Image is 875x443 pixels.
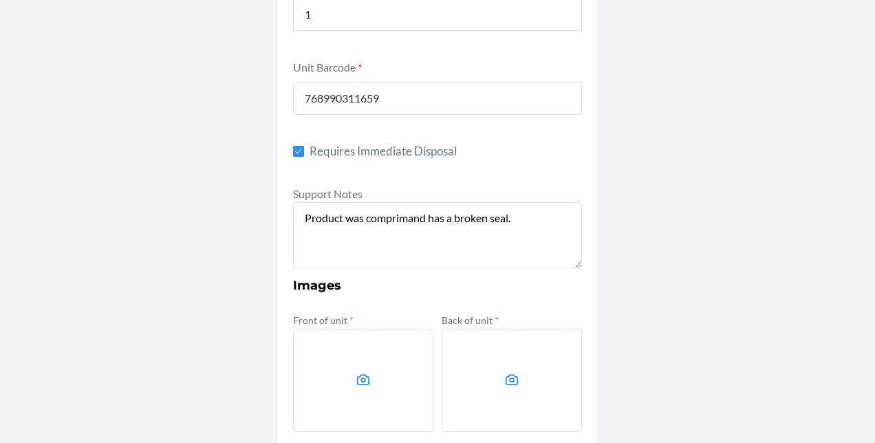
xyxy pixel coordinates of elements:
[293,314,354,326] label: Front of unit
[310,142,582,160] span: Requires Immediate Disposal
[293,187,363,200] label: Support Notes
[442,314,499,326] label: Back of unit
[293,277,582,294] h3: Images
[293,146,304,157] input: Requires Immediate Disposal
[293,61,362,74] label: Unit Barcode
